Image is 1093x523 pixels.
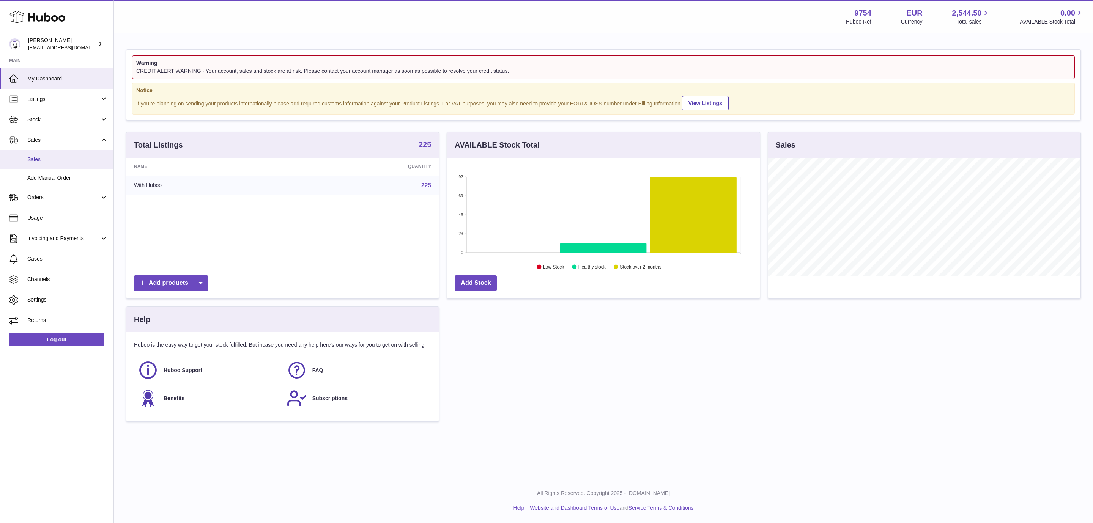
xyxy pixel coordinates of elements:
th: Quantity [291,158,439,175]
text: Healthy stock [578,264,606,270]
strong: 225 [419,141,431,148]
a: Log out [9,333,104,346]
a: FAQ [287,360,428,380]
h3: Help [134,314,150,325]
a: Service Terms & Conditions [628,505,694,511]
th: Name [126,158,291,175]
strong: Warning [136,60,1071,67]
span: Total sales [956,18,990,25]
span: Benefits [164,395,184,402]
div: If you're planning on sending your products internationally please add required customs informati... [136,95,1071,111]
strong: Notice [136,87,1071,94]
span: Stock [27,116,100,123]
p: All Rights Reserved. Copyright 2025 - [DOMAIN_NAME] [120,490,1087,497]
span: Orders [27,194,100,201]
span: AVAILABLE Stock Total [1020,18,1084,25]
span: Listings [27,96,100,103]
span: Invoicing and Payments [27,235,100,242]
text: Stock over 2 months [620,264,661,270]
span: Channels [27,276,108,283]
span: Huboo Support [164,367,202,374]
span: FAQ [312,367,323,374]
a: Subscriptions [287,388,428,408]
span: 0.00 [1060,8,1075,18]
div: Currency [901,18,923,25]
text: 0 [461,251,463,255]
div: Huboo Ref [846,18,871,25]
span: Cases [27,255,108,262]
a: View Listings [682,96,729,110]
span: Add Manual Order [27,174,108,182]
td: With Huboo [126,176,291,195]
a: 225 [419,141,431,150]
text: 46 [459,213,463,217]
text: 69 [459,194,463,198]
a: Add Stock [455,275,497,291]
span: Subscriptions [312,395,348,402]
span: My Dashboard [27,75,108,82]
a: 2,544.50 Total sales [952,8,991,25]
a: 0.00 AVAILABLE Stock Total [1020,8,1084,25]
strong: EUR [906,8,922,18]
h3: AVAILABLE Stock Total [455,140,539,150]
img: info@fieldsluxury.london [9,38,20,50]
h3: Total Listings [134,140,183,150]
a: 225 [421,182,432,188]
a: Help [513,505,524,511]
li: and [527,504,693,512]
a: Benefits [138,388,279,408]
strong: 9754 [854,8,871,18]
span: Returns [27,317,108,324]
span: Usage [27,214,108,221]
span: 2,544.50 [952,8,982,18]
div: [PERSON_NAME] [28,37,96,51]
text: 23 [459,232,463,236]
div: CREDIT ALERT WARNING - Your account, sales and stock are at risk. Please contact your account man... [136,68,1071,75]
span: Settings [27,296,108,303]
text: Low Stock [543,264,564,270]
a: Add products [134,275,208,291]
span: Sales [27,156,108,163]
span: Sales [27,137,100,144]
a: Website and Dashboard Terms of Use [530,505,619,511]
h3: Sales [776,140,795,150]
span: [EMAIL_ADDRESS][DOMAIN_NAME] [28,44,112,50]
a: Huboo Support [138,360,279,380]
text: 92 [459,175,463,179]
p: Huboo is the easy way to get your stock fulfilled. But incase you need any help here's our ways f... [134,341,431,349]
